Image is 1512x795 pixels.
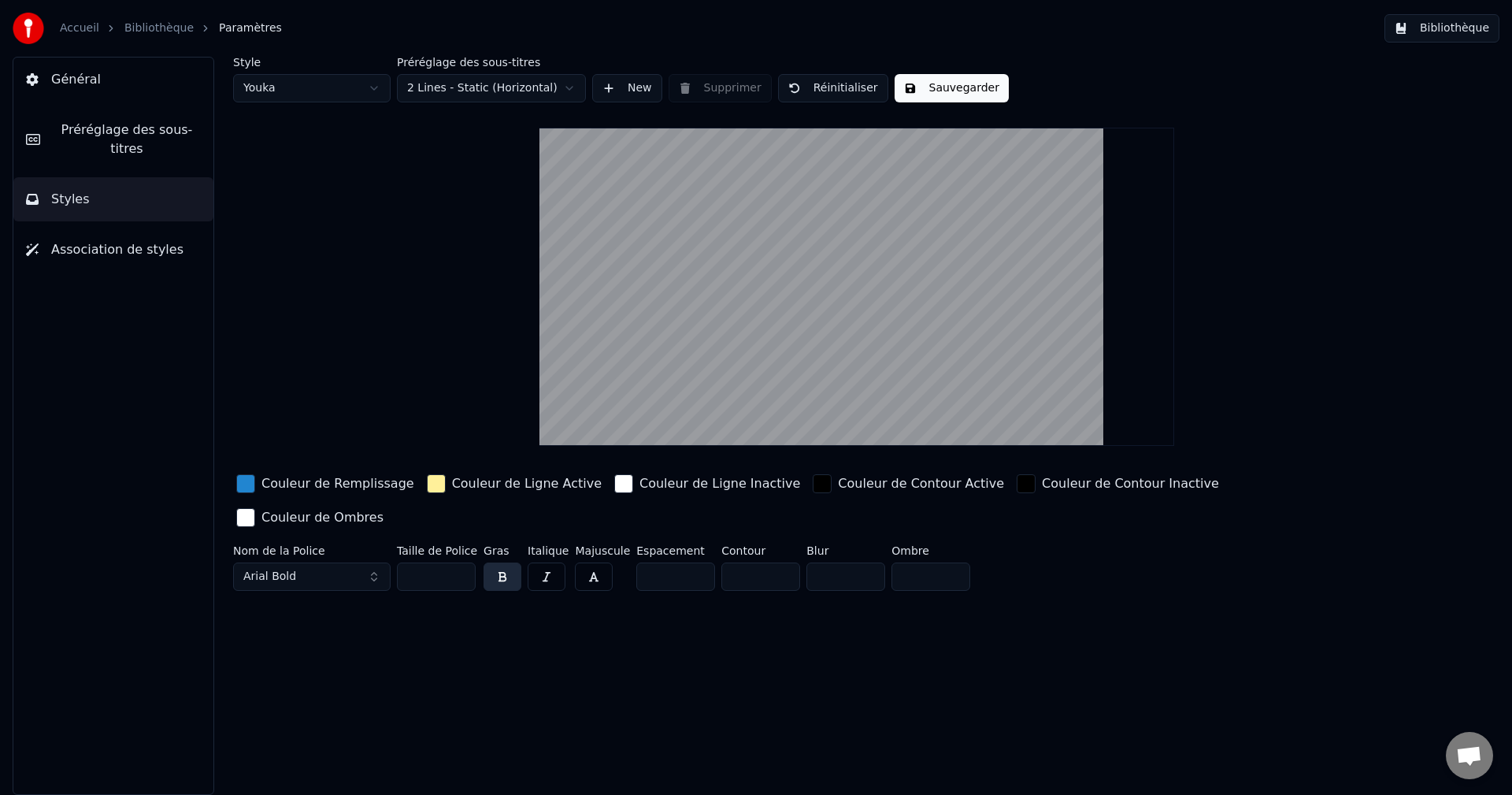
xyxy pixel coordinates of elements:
[13,228,213,272] button: Association de styles
[891,545,970,556] label: Ombre
[810,471,1007,496] button: Couleur de Contour Active
[397,545,477,556] label: Taille de Police
[1014,471,1222,496] button: Couleur de Contour Inactive
[13,13,44,44] img: youka
[13,108,213,171] button: Préréglage des sous-titres
[60,20,99,36] a: Accueil
[721,545,800,556] label: Contour
[51,70,101,89] span: Général
[806,545,885,556] label: Blur
[124,20,194,36] a: Bibliothèque
[575,545,630,556] label: Majuscule
[13,58,213,102] button: Général
[1446,732,1493,779] div: Ouvrir le chat
[636,545,715,556] label: Espacement
[639,474,800,493] div: Couleur de Ligne Inactive
[452,474,602,493] div: Couleur de Ligne Active
[778,74,888,102] button: Réinitialiser
[13,177,213,221] button: Styles
[219,20,282,36] span: Paramètres
[611,471,803,496] button: Couleur de Ligne Inactive
[838,474,1004,493] div: Couleur de Contour Active
[233,545,391,556] label: Nom de la Police
[261,508,384,527] div: Couleur de Ombres
[233,57,391,68] label: Style
[233,471,417,496] button: Couleur de Remplissage
[592,74,662,102] button: New
[60,20,282,36] nav: breadcrumb
[528,545,569,556] label: Italique
[53,121,201,158] span: Préréglage des sous-titres
[243,569,296,585] span: Arial Bold
[51,190,90,209] span: Styles
[1384,14,1499,43] button: Bibliothèque
[484,545,521,556] label: Gras
[424,471,605,496] button: Couleur de Ligne Active
[233,505,387,530] button: Couleur de Ombres
[51,240,183,259] span: Association de styles
[261,474,414,493] div: Couleur de Remplissage
[1042,474,1219,493] div: Couleur de Contour Inactive
[895,74,1009,102] button: Sauvegarder
[397,57,586,68] label: Préréglage des sous-titres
